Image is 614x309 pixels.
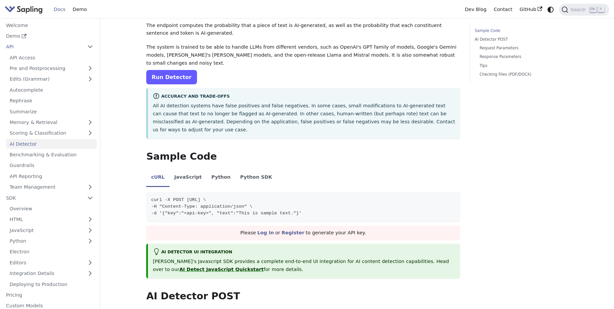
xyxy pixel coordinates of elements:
a: Pricing [2,290,97,300]
a: AI Detector [6,139,97,149]
a: Benchmarking & Evaluation [6,150,97,160]
h2: Sample Code [146,151,460,163]
a: Deploying to Production [6,279,97,289]
p: The system is trained to be able to handle LLMs from different vendors, such as OpenAI's GPT fami... [146,43,460,67]
p: The endpoint computes the probability that a piece of text is AI-generated, as well as the probab... [146,22,460,38]
a: Electron [6,247,97,257]
li: JavaScript [170,169,207,187]
a: Integration Details [6,269,97,278]
a: Sapling.ai [5,5,45,14]
a: AI Detect JavaScript Quickstart [179,267,263,272]
a: Checking Files (PDF/DOCX) [479,71,563,78]
a: Log In [257,230,274,235]
div: Please or to generate your API key. [146,226,460,240]
a: Overview [6,204,97,214]
a: AI Detector POST [475,36,565,43]
a: Scoring & Classification [6,128,97,138]
button: Search (Ctrl+K) [559,4,609,16]
kbd: K [598,6,604,12]
span: -d '{"key":"<api-key>", "text":"This is sample text."}' [151,211,302,216]
a: Python [6,236,97,246]
a: SDK [2,193,83,203]
a: API Reporting [6,171,97,181]
button: Switch between dark and light mode (currently system mode) [546,5,556,14]
p: [PERSON_NAME]'s Javascript SDK provides a complete end-to-end UI integration for AI content detec... [153,258,455,274]
button: Collapse sidebar category 'SDK' [83,193,97,203]
button: Expand sidebar category 'Editors' [83,258,97,267]
button: Collapse sidebar category 'API' [83,42,97,52]
a: Demo [2,31,97,41]
span: Search [568,7,590,12]
h2: AI Detector POST [146,290,460,302]
div: Accuracy and Trade-offs [153,93,455,101]
span: -H "Content-Type: application/json" \ [151,204,252,209]
a: API [2,42,83,52]
a: Rephrase [6,96,97,106]
a: Team Management [6,182,97,192]
div: AI Detector UI integration [153,248,455,256]
a: Response Parameters [479,54,563,60]
a: Request Parameters [479,45,563,51]
a: API Access [6,53,97,62]
li: cURL [146,169,169,187]
a: Contact [490,4,516,15]
p: All AI detection systems have false positives and false negatives. In some cases, small modificat... [153,102,455,134]
a: HTML [6,215,97,224]
a: Tips [479,63,563,69]
a: Edits (Grammar) [6,74,97,84]
li: Python SDK [235,169,277,187]
a: Register [281,230,304,235]
a: GitHub [516,4,546,15]
a: Guardrails [6,161,97,170]
a: Memory & Retrieval [6,118,97,127]
a: Welcome [2,20,97,30]
a: Sample Code [475,28,565,34]
span: curl -X POST [URL] \ [151,197,206,202]
li: Python [207,169,235,187]
a: JavaScript [6,225,97,235]
a: Summarize [6,107,97,116]
img: Sapling.ai [5,5,43,14]
a: Dev Blog [461,4,490,15]
a: Demo [69,4,90,15]
a: Run Detector [146,70,197,84]
a: Docs [50,4,69,15]
a: Autocomplete [6,85,97,95]
a: Pre and Postprocessing [6,64,97,73]
a: Editors [6,258,83,267]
